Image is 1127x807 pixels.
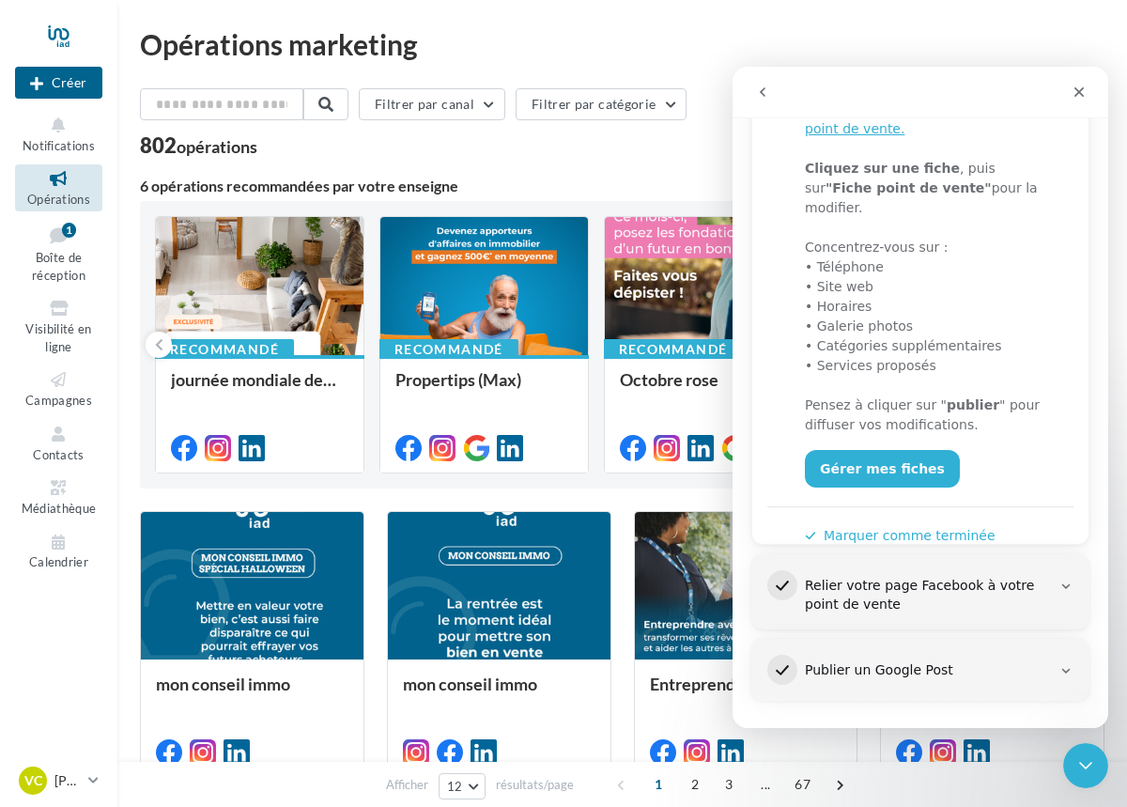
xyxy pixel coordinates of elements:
[15,67,102,99] button: Créer
[395,370,573,408] div: Propertips (Max)
[171,370,348,408] div: journée mondiale de l'habitat
[29,555,88,570] span: Calendrier
[140,178,1074,194] div: 6 opérations recommandées par votre enseigne
[62,223,76,238] div: 1
[1063,743,1108,788] iframe: Intercom live chat
[140,135,257,156] div: 802
[787,769,818,799] span: 67
[643,769,673,799] span: 1
[15,365,102,411] a: Campagnes
[15,294,102,358] a: Visibilité en ligne
[33,447,85,462] span: Contacts
[620,370,797,408] div: Octobre rose
[25,393,92,408] span: Campagnes
[15,420,102,466] a: Contacts
[15,528,102,574] a: Calendrier
[24,771,42,790] span: VC
[386,776,428,794] span: Afficher
[447,779,463,794] span: 12
[15,67,102,99] div: Nouvelle campagne
[750,769,780,799] span: ...
[379,339,518,360] div: Recommandé
[359,88,505,120] button: Filtrer par canal
[155,339,294,360] div: Recommandé
[15,164,102,210] a: Opérations
[23,138,95,153] span: Notifications
[403,675,595,712] div: mon conseil immo
[22,501,97,516] span: Médiathèque
[15,473,102,520] a: Médiathèque
[439,773,486,799] button: 12
[650,675,842,712] div: Entreprendre signifie
[15,763,102,799] a: VC [PERSON_NAME]
[496,776,574,794] span: résultats/page
[680,769,710,799] span: 2
[25,321,91,354] span: Visibilité en ligne
[156,675,348,712] div: mon conseil immo
[714,769,744,799] span: 3
[140,30,1104,58] div: Opérations marketing
[27,192,90,207] span: Opérations
[54,771,81,790] p: [PERSON_NAME]
[733,67,1108,728] iframe: Intercom live chat
[604,339,743,360] div: Recommandé
[15,111,102,157] button: Notifications
[177,138,257,155] div: opérations
[32,250,85,283] span: Boîte de réception
[15,219,102,287] a: Boîte de réception1
[516,88,687,120] button: Filtrer par catégorie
